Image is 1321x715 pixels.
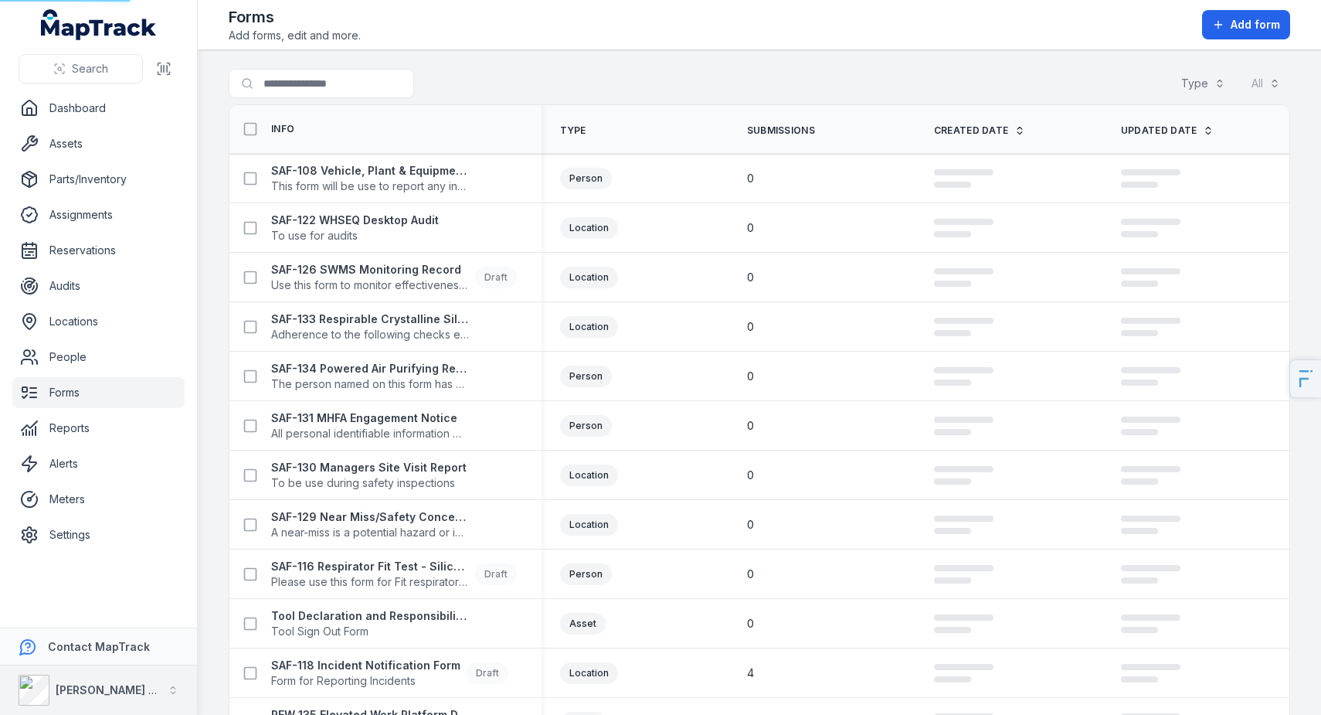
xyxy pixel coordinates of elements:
a: Settings [12,519,185,550]
strong: SAF-134 Powered Air Purifying Respirators (PAPR) Issue [271,361,469,376]
strong: SAF-122 WHSEQ Desktop Audit [271,213,439,228]
span: To be use during safety inspections [271,475,467,491]
a: SAF-122 WHSEQ Desktop AuditTo use for audits [271,213,439,243]
a: Assets [12,128,185,159]
div: Draft [475,563,517,585]
a: Created Date [934,124,1026,137]
a: Alerts [12,448,185,479]
a: Locations [12,306,185,337]
div: Person [560,168,612,189]
span: Search [72,61,108,77]
strong: SAF-118 Incident Notification Form [271,658,460,673]
span: 0 [747,468,754,483]
a: SAF-108 Vehicle, Plant & Equipment Damage - Incident reportThis form will be use to report any in... [271,163,469,194]
strong: SAF-116 Respirator Fit Test - Silica and Asbestos Awareness [271,559,469,574]
div: Location [560,316,618,338]
a: SAF-130 Managers Site Visit ReportTo be use during safety inspections [271,460,467,491]
span: This form will be use to report any incident related with Plant or Vehicles [271,179,469,194]
strong: SAF-129 Near Miss/Safety Concern/Environmental Concern Form [271,509,469,525]
strong: [PERSON_NAME] Group [56,683,182,696]
strong: Contact MapTrack [48,640,150,653]
span: Add form [1231,17,1280,32]
strong: SAF-130 Managers Site Visit Report [271,460,467,475]
span: To use for audits [271,228,439,243]
a: Tool Declaration and Responsibility AcknowledgementTool Sign Out Form [271,608,469,639]
span: 0 [747,220,754,236]
div: Asset [560,613,606,635]
span: Updated Date [1121,124,1197,137]
span: All personal identifiable information must be anonymised. This form is for internal statistical t... [271,426,469,441]
span: Submissions [747,124,815,137]
button: Type [1171,69,1235,98]
span: A near-miss is a potential hazard or incident in which no property was damaged and no personal in... [271,525,469,540]
a: People [12,342,185,373]
span: Form for Reporting Incidents [271,673,460,689]
strong: SAF-126 SWMS Monitoring Record [271,262,469,277]
a: Dashboard [12,93,185,124]
strong: SAF-131 MHFA Engagement Notice [271,410,469,426]
button: All [1241,69,1290,98]
span: Type [560,124,586,137]
a: SAF-131 MHFA Engagement NoticeAll personal identifiable information must be anonymised. This form... [271,410,469,441]
div: Location [560,465,618,486]
a: SAF-126 SWMS Monitoring RecordUse this form to monitor effectiveness of SWMSDraft [271,262,517,293]
span: Created Date [934,124,1009,137]
span: 0 [747,270,754,285]
a: Assignments [12,199,185,230]
a: Forms [12,377,185,408]
span: Tool Sign Out Form [271,624,469,639]
div: Person [560,366,612,387]
a: SAF-134 Powered Air Purifying Respirators (PAPR) IssueThe person named on this form has been issu... [271,361,469,392]
div: Draft [467,662,508,684]
a: Audits [12,271,185,301]
span: 0 [747,517,754,533]
strong: SAF-108 Vehicle, Plant & Equipment Damage - Incident report [271,163,469,179]
span: 0 [747,319,754,335]
div: Person [560,563,612,585]
span: 0 [747,171,754,186]
div: Draft [475,267,517,288]
a: SAF-129 Near Miss/Safety Concern/Environmental Concern FormA near-miss is a potential hazard or i... [271,509,469,540]
span: Please use this form for Fit respiratory test declaration [271,574,469,590]
div: Location [560,662,618,684]
a: SAF-116 Respirator Fit Test - Silica and Asbestos AwarenessPlease use this form for Fit respirato... [271,559,517,590]
span: Adherence to the following checks ensure that the proposed works are in accordance with "The Work... [271,327,469,342]
div: Person [560,415,612,437]
span: Info [271,123,294,135]
a: Reports [12,413,185,444]
button: Add form [1202,10,1290,39]
div: Location [560,267,618,288]
a: MapTrack [41,9,157,40]
div: Location [560,514,618,536]
span: 0 [747,369,754,384]
a: Reservations [12,235,185,266]
span: 4 [747,666,754,681]
h2: Forms [229,6,361,28]
strong: Tool Declaration and Responsibility Acknowledgement [271,608,469,624]
span: Add forms, edit and more. [229,28,361,43]
div: Location [560,217,618,239]
span: 0 [747,567,754,582]
span: 0 [747,418,754,434]
a: Updated Date [1121,124,1214,137]
span: Use this form to monitor effectiveness of SWMS [271,277,469,293]
a: Meters [12,484,185,515]
a: Parts/Inventory [12,164,185,195]
a: SAF-118 Incident Notification FormForm for Reporting IncidentsDraft [271,658,508,689]
button: Search [19,54,143,83]
span: 0 [747,616,754,632]
a: SAF-133 Respirable Crystalline Silica Site Inspection ChecklistAdherence to the following checks ... [271,312,469,342]
strong: SAF-133 Respirable Crystalline Silica Site Inspection Checklist [271,312,469,327]
span: The person named on this form has been issued a Powered Air Purifying Respirator (PAPR) to form p... [271,376,469,392]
